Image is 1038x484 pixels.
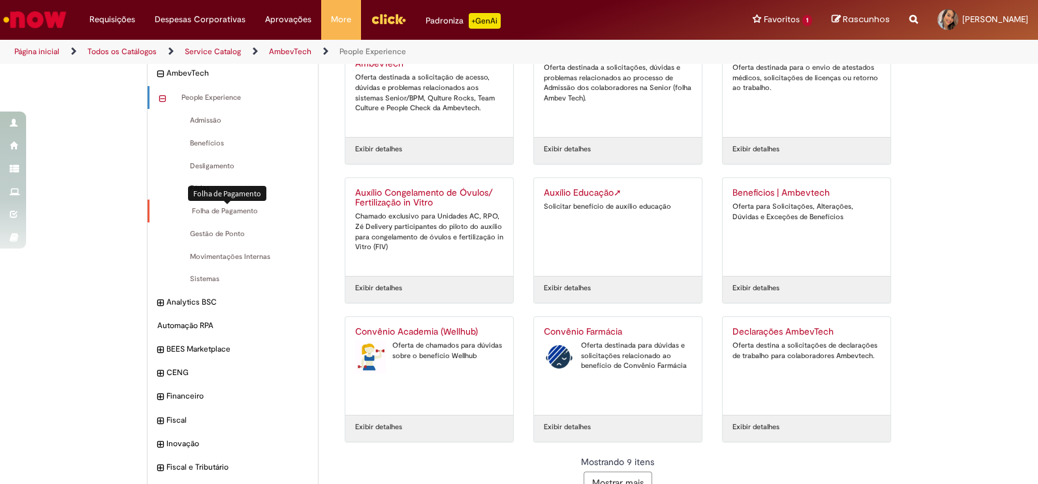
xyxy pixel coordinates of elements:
a: Declarações AmbevTech Oferta destina a solicitações de declarações de trabalho para colaboradores... [723,317,890,415]
span: Requisições [89,13,135,26]
i: recolher categoria AmbevTech [157,68,163,81]
div: Férias [148,177,318,200]
div: expandir categoria Financeiro Financeiro [148,384,318,408]
div: Folha de Pagamento [188,186,266,201]
i: expandir categoria Fiscal [157,415,163,428]
div: Folha de Pagamento [148,200,318,223]
a: Exibir detalhes [544,422,591,432]
span: Link Externo [614,187,621,198]
a: AmbevTech [269,46,311,57]
span: Analytics BSC [166,297,308,308]
h2: Declarações AmbevTech [732,327,881,337]
a: Exibir detalhes [732,283,779,294]
div: Padroniza [426,13,501,29]
h2: Auxílio Educação [544,188,692,198]
div: Oferta de chamados para dúvidas sobre o benefício Wellhub [355,340,503,361]
span: More [331,13,351,26]
a: Auxílio EducaçãoLink Externo Solicitar benefício de auxílio educação [534,178,702,276]
span: AmbevTech [166,68,308,79]
ul: Trilhas de página [10,40,682,64]
i: expandir categoria Fiscal e Tributário [157,462,163,475]
span: CENG [166,367,308,378]
img: Convênio Academia (Wellhub) [355,340,386,373]
span: Folha de Pagamento [159,206,308,217]
a: Exibir detalhes [544,283,591,294]
a: Convênio Farmácia Convênio Farmácia Oferta destinada para dúvidas e solicitações relacionado ao b... [534,317,702,415]
i: expandir categoria Analytics BSC [157,297,163,310]
img: click_logo_yellow_360x200.png [371,9,406,29]
h2: Auxílio Congelamento de Óvulos/ Fertilização in Vitro [355,188,503,209]
div: Oferta destinada a solicitações, dúvidas e problemas relacionados ao processo de Admissão dos col... [544,63,692,104]
span: Férias [157,183,308,194]
a: Exibir detalhes [355,144,402,155]
span: Aprovações [265,13,311,26]
ul: People Experience subcategorias [148,109,318,291]
div: expandir categoria Analytics BSC Analytics BSC [148,290,318,314]
span: Admissão [157,115,308,126]
h2: Benefícios | Ambevtech [732,188,881,198]
a: Convênio Academia (Wellhub) Convênio Academia (Wellhub) Oferta de chamados para dúvidas sobre o b... [345,317,513,415]
span: Inovação [166,438,308,449]
span: Desligamento [157,161,308,172]
div: Desligamento [148,155,318,178]
span: BEES Marketplace [166,344,308,355]
span: 1 [802,15,812,26]
a: Exibir detalhes [355,422,402,432]
div: Mostrando 9 itens [345,455,892,468]
a: Exibir detalhes [544,144,591,155]
span: Despesas Corporativas [155,13,245,26]
span: Fiscal [166,415,308,426]
a: Ausências Senior | Ambev Tech Oferta destinada para o envio de atestados médicos, solicitações de... [723,39,890,137]
div: Gestão de Ponto [148,222,318,246]
div: Oferta para Solicitações, Alterações, Dúvidas e Exceções de Benefícios [732,202,881,222]
i: expandir categoria CENG [157,367,163,380]
h2: Convênio Farmácia [544,327,692,337]
i: expandir categoria BEES Marketplace [157,344,163,357]
a: Exibir detalhes [355,283,402,294]
a: Benefícios | Ambevtech Oferta para Solicitações, Alterações, Dúvidas e Exceções de Benefícios [723,178,890,276]
div: expandir categoria Inovação Inovação [148,432,318,456]
a: Todos os Catálogos [87,46,157,57]
div: Solicitar benefício de auxílio educação [544,202,692,212]
i: expandir categoria Financeiro [157,391,163,404]
i: recolher categoria People Experience [159,93,165,106]
div: expandir categoria BEES Marketplace BEES Marketplace [148,337,318,361]
h2: Convênio Academia (Wellhub) [355,327,503,337]
a: Auxílio Congelamento de Óvulos/ Fertilização in Vitro Chamado exclusivo para Unidades AC, RPO, Zé... [345,178,513,276]
i: expandir categoria Inovação [157,438,163,451]
a: Página inicial [14,46,59,57]
p: +GenAi [469,13,501,29]
div: Admissão [148,109,318,132]
span: [PERSON_NAME] [962,14,1028,25]
div: Oferta destinada para o envio de atestados médicos, solicitações de licenças ou retorno ao trabalho. [732,63,881,93]
span: Fiscal e Tributário [166,462,308,473]
span: Gestão de Ponto [157,229,308,239]
div: expandir categoria Fiscal Fiscal [148,408,318,432]
div: Oferta destinada a solicitação de acesso, dúvidas e problemas relacionados aos sistemas Senior/BP... [355,72,503,113]
a: Exibir detalhes [732,422,779,432]
a: Service Catalog [185,46,241,57]
a: Rascunhos [832,14,890,26]
div: Oferta destinada para dúvidas e solicitações relacionado ao benefício de Convênio Farmácia [544,340,692,371]
span: Sistemas [157,274,308,284]
span: Movimentações Internas [157,252,308,262]
div: Sistemas [148,267,318,291]
span: Rascunhos [843,13,890,25]
img: Convênio Farmácia [544,340,574,373]
div: Chamado exclusivo para Unidades AC, RPO, Zé Delivery participantes do piloto do auxílio para cong... [355,211,503,252]
img: ServiceNow [1,7,69,33]
a: Exibir detalhes [732,144,779,155]
a: Acesso a Sistemas People | AmbevTech Oferta destinada a solicitação de acesso, dúvidas e problema... [345,39,513,137]
div: expandir categoria CENG CENG [148,361,318,385]
a: Admissão Funcionários AmbevTech Oferta destinada a solicitações, dúvidas e problemas relacionados... [534,39,702,137]
span: Favoritos [764,13,800,26]
div: Movimentações Internas [148,245,318,269]
div: Oferta destina a solicitações de declarações de trabalho para colaboradores Ambevtech. [732,340,881,361]
div: Benefícios [148,132,318,155]
span: People Experience [168,93,308,103]
ul: AmbevTech subcategorias [148,86,318,291]
a: People Experience [339,46,406,57]
div: recolher categoria AmbevTech AmbevTech [148,61,318,85]
div: recolher categoria People Experience People Experience [148,86,318,110]
span: Financeiro [166,391,308,402]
